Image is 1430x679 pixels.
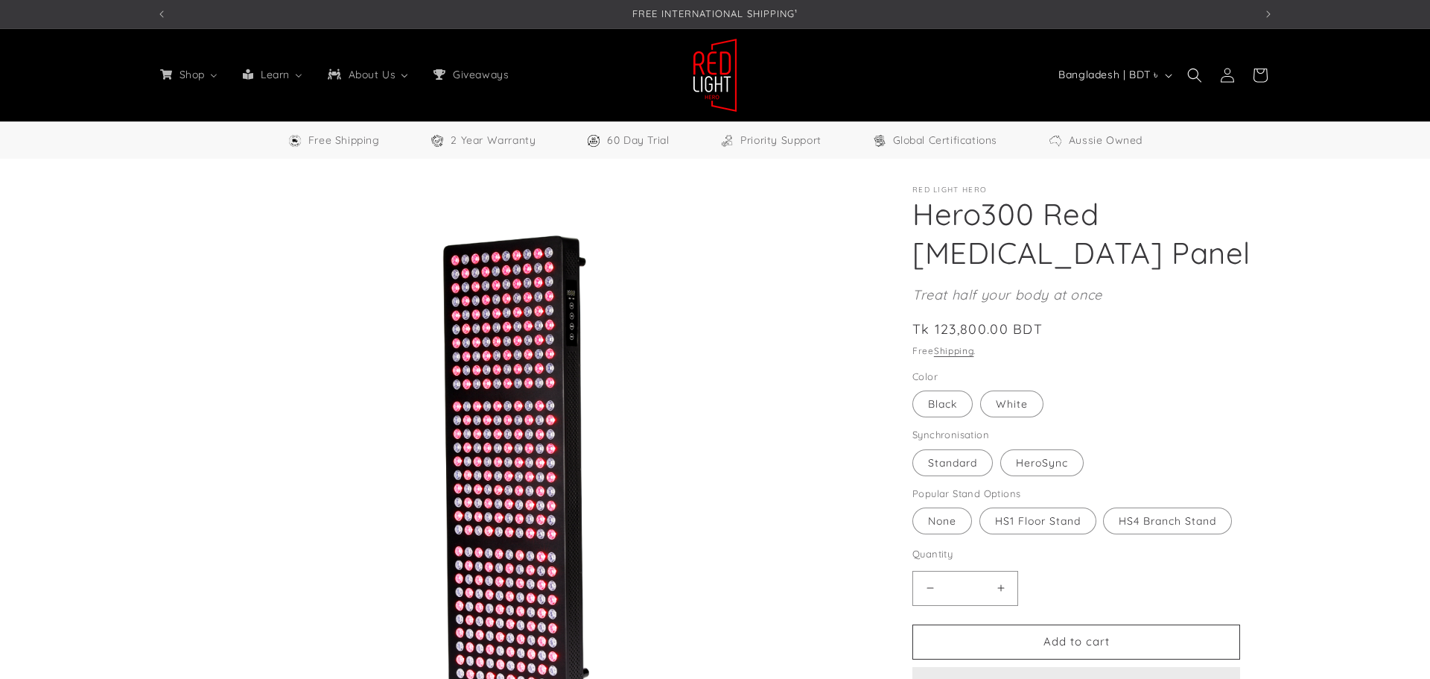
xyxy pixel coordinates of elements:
[450,68,510,81] span: Giveaways
[912,391,973,417] label: Black
[740,131,822,150] span: Priority Support
[308,131,380,150] span: Free Shipping
[934,345,974,356] a: Shipping
[346,68,398,81] span: About Us
[912,449,993,476] label: Standard
[979,508,1096,534] label: HS1 Floor Stand
[421,59,519,90] a: Giveaways
[1048,131,1143,150] a: Aussie Owned
[230,59,315,90] a: Learn
[258,68,291,81] span: Learn
[912,319,1043,339] span: Tk 123,800.00 BDT
[451,131,536,150] span: 2 Year Warranty
[719,131,822,150] a: Priority Support
[632,7,798,19] span: FREE INTERNATIONAL SHIPPING¹
[177,68,206,81] span: Shop
[1058,67,1158,83] span: Bangladesh | BDT ৳
[872,131,998,150] a: Global Certifications
[287,131,380,150] a: Free Worldwide Shipping
[1000,449,1084,476] label: HeroSync
[315,59,421,90] a: About Us
[912,547,1240,562] label: Quantity
[607,131,669,150] span: 60 Day Trial
[980,391,1043,417] label: White
[912,625,1240,660] button: Add to cart
[912,344,1274,359] div: Free .
[1048,133,1063,148] img: Aussie Owned Icon
[586,131,669,150] a: 60 Day Trial
[719,133,734,148] img: Support Icon
[1069,131,1143,150] span: Aussie Owned
[912,195,1274,272] h1: Hero300 Red [MEDICAL_DATA] Panel
[893,131,998,150] span: Global Certifications
[912,286,1102,303] em: Treat half your body at once
[693,38,737,113] img: Red Light Hero
[912,428,991,443] legend: Synchronisation
[872,133,887,148] img: Certifications Icon
[586,133,601,148] img: Trial Icon
[1049,61,1178,89] button: Bangladesh | BDT ৳
[912,370,939,385] legend: Color
[912,186,1274,195] p: Red Light Hero
[147,59,230,90] a: Shop
[912,508,972,534] label: None
[430,131,536,150] a: 2 Year Warranty
[430,133,445,148] img: Warranty Icon
[287,133,302,148] img: Free Shipping Icon
[912,487,1022,502] legend: Popular Stand Options
[1178,59,1211,92] summary: Search
[1103,508,1232,534] label: HS4 Branch Stand
[687,32,743,118] a: Red Light Hero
